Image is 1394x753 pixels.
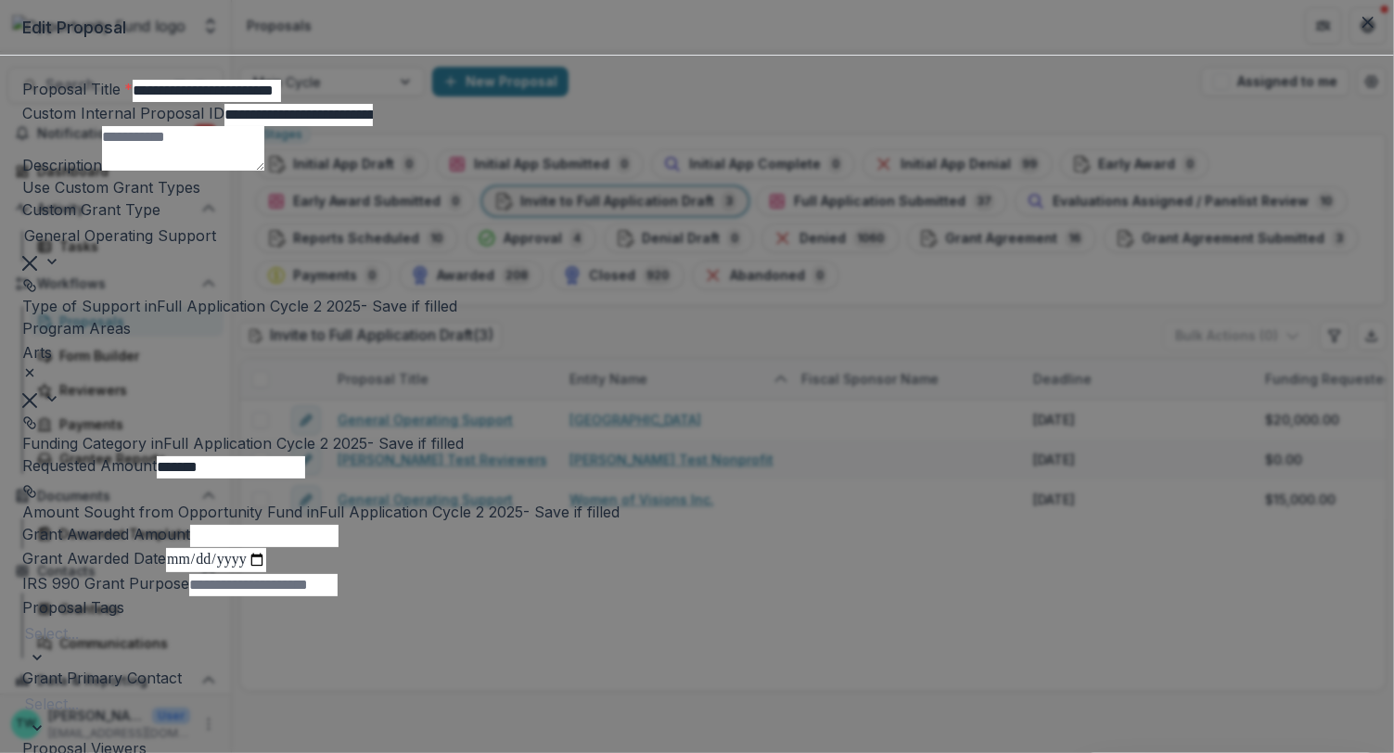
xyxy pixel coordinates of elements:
div: Clear selected options [22,250,37,273]
label: Grant Awarded Date [22,549,166,568]
span: Arts [22,343,52,362]
label: Grant Primary Contact [22,669,182,687]
label: IRS 990 Grant Purpose [22,574,189,593]
label: Use Custom Grant Types [22,178,200,197]
p: Amount Sought from Opportunity Fund in Full Application Cycle 2 2025 - Save if filled [22,501,1372,523]
label: Proposal Tags [22,598,124,617]
p: Type of Support in Full Application Cycle 2 2025 - Save if filled [22,295,1372,317]
p: Funding Category in Full Application Cycle 2 2025 - Save if filled [22,432,1372,454]
div: Clear selected options [22,388,37,410]
label: Description [22,156,102,174]
label: Custom Internal Proposal ID [22,104,224,122]
label: Program Areas [22,319,131,338]
button: Close [1353,7,1383,37]
label: Grant Awarded Amount [22,525,190,543]
label: Proposal Title [22,80,133,98]
label: Requested Amount [22,456,157,475]
div: Remove Arts [22,364,52,386]
label: Custom Grant Type [22,200,160,219]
